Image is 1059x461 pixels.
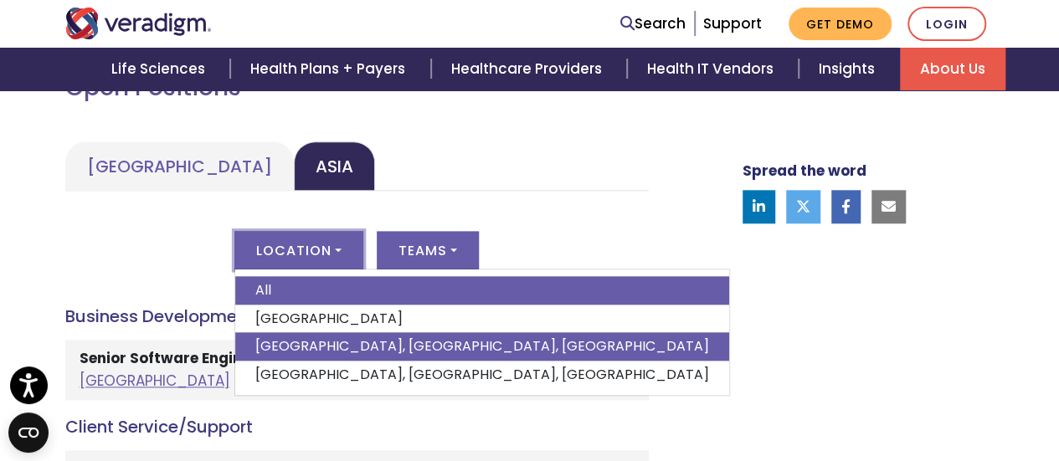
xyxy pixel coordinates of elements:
[377,231,479,269] button: Teams
[80,371,230,391] a: [GEOGRAPHIC_DATA]
[294,141,375,191] a: Asia
[8,412,49,453] button: Open CMP widget
[907,7,986,41] a: Login
[431,48,627,90] a: Healthcare Providers
[627,48,799,90] a: Health IT Vendors
[703,13,762,33] a: Support
[799,48,900,90] a: Insights
[900,48,1005,90] a: About Us
[80,348,265,368] strong: Senior Software Engineer
[235,332,729,361] a: [GEOGRAPHIC_DATA], [GEOGRAPHIC_DATA], [GEOGRAPHIC_DATA]
[620,13,686,35] a: Search
[230,48,430,90] a: Health Plans + Payers
[789,8,892,40] a: Get Demo
[234,231,363,269] button: Location
[235,361,729,389] a: [GEOGRAPHIC_DATA], [GEOGRAPHIC_DATA], [GEOGRAPHIC_DATA]
[235,276,729,305] a: All
[743,161,866,181] strong: Spread the word
[65,306,649,326] h4: Business Development
[65,74,649,102] h2: Open Positions
[91,48,230,90] a: Life Sciences
[65,141,294,191] a: [GEOGRAPHIC_DATA]
[235,305,729,333] a: [GEOGRAPHIC_DATA]
[65,8,212,39] img: Veradigm logo
[65,417,649,437] h4: Client Service/Support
